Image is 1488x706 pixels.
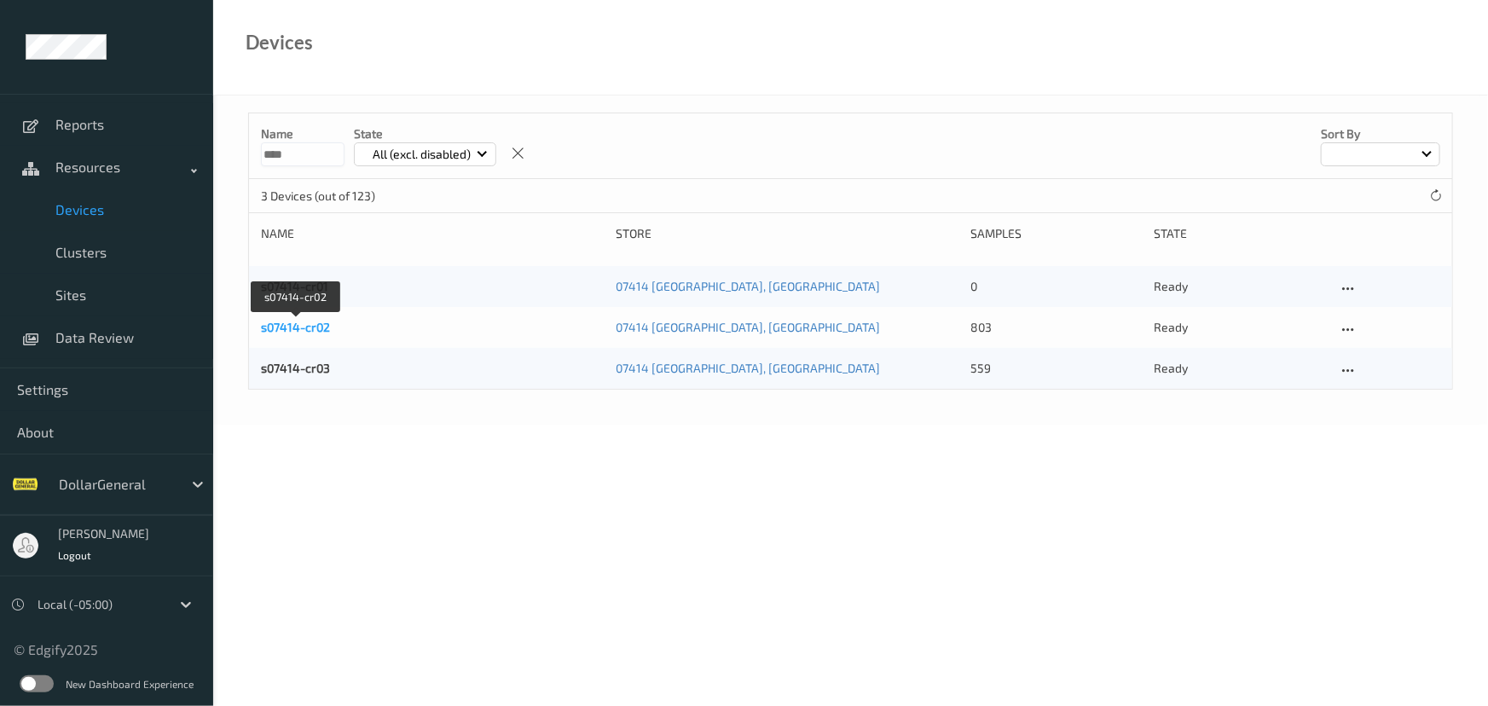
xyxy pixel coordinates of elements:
[616,361,880,375] a: 07414 [GEOGRAPHIC_DATA], [GEOGRAPHIC_DATA]
[970,360,1142,377] div: 559
[1154,225,1325,242] div: State
[261,125,344,142] p: Name
[970,278,1142,295] div: 0
[616,225,958,242] div: Store
[616,320,880,334] a: 07414 [GEOGRAPHIC_DATA], [GEOGRAPHIC_DATA]
[261,320,330,334] a: s07414-cr02
[246,34,313,51] div: Devices
[1154,319,1325,336] p: ready
[1154,360,1325,377] p: ready
[1154,278,1325,295] p: ready
[354,125,496,142] p: State
[261,225,604,242] div: Name
[261,361,330,375] a: s07414-cr03
[616,279,880,293] a: 07414 [GEOGRAPHIC_DATA], [GEOGRAPHIC_DATA]
[970,319,1142,336] div: 803
[261,188,389,205] p: 3 Devices (out of 123)
[970,225,1142,242] div: Samples
[261,279,328,293] a: s07414-cr01
[367,146,477,163] p: All (excl. disabled)
[1321,125,1440,142] p: Sort by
